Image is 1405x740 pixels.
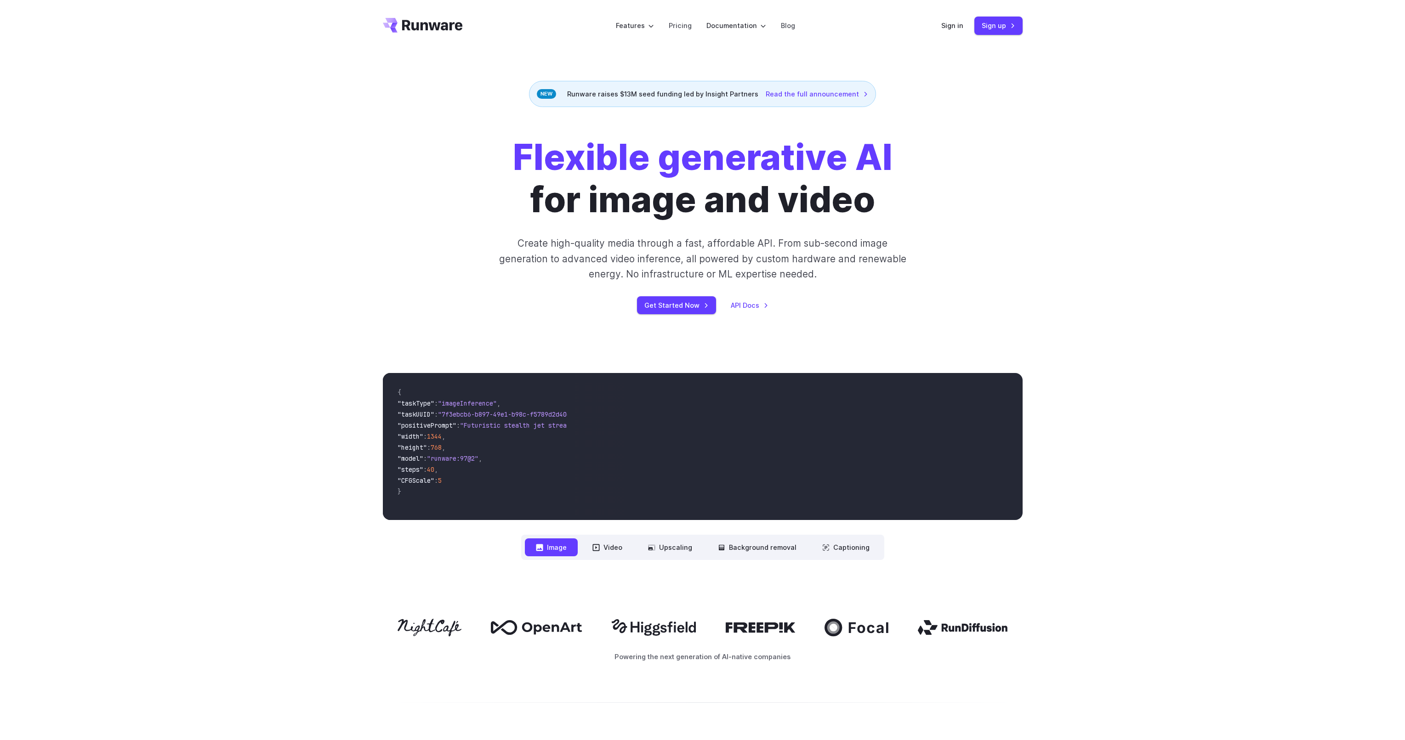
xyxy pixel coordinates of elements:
div: Runware raises $13M seed funding led by Insight Partners [529,81,876,107]
p: Create high-quality media through a fast, affordable API. From sub-second image generation to adv... [498,236,907,282]
a: Blog [781,20,795,31]
a: Read the full announcement [766,89,868,99]
a: Get Started Now [637,296,716,314]
span: "positivePrompt" [398,421,456,429]
span: , [434,465,438,474]
a: Go to / [383,18,463,33]
p: Powering the next generation of AI-native companies [383,651,1023,662]
span: "CFGScale" [398,476,434,485]
span: : [423,454,427,463]
span: , [497,399,501,407]
span: "height" [398,443,427,452]
span: 1344 [427,432,442,441]
label: Features [616,20,654,31]
span: "model" [398,454,423,463]
span: "taskUUID" [398,410,434,418]
a: Sign up [974,17,1023,34]
button: Video [581,538,633,556]
label: Documentation [706,20,766,31]
span: "Futuristic stealth jet streaking through a neon-lit cityscape with glowing purple exhaust" [460,421,795,429]
button: Upscaling [637,538,703,556]
button: Image [525,538,578,556]
span: "taskType" [398,399,434,407]
span: : [423,465,427,474]
a: Pricing [669,20,692,31]
span: "steps" [398,465,423,474]
span: : [434,399,438,407]
strong: Flexible generative AI [513,136,893,179]
span: : [456,421,460,429]
button: Captioning [811,538,881,556]
span: "width" [398,432,423,441]
span: , [478,454,482,463]
h1: for image and video [513,136,893,221]
span: "runware:97@2" [427,454,478,463]
span: "imageInference" [438,399,497,407]
span: 40 [427,465,434,474]
span: : [427,443,431,452]
button: Background removal [707,538,808,556]
span: , [442,432,445,441]
span: } [398,487,401,496]
span: : [434,476,438,485]
span: : [423,432,427,441]
a: Sign in [941,20,963,31]
span: : [434,410,438,418]
span: , [442,443,445,452]
span: 5 [438,476,442,485]
span: "7f3ebcb6-b897-49e1-b98c-f5789d2d40d7" [438,410,578,418]
span: { [398,388,401,396]
a: API Docs [731,300,768,311]
span: 768 [431,443,442,452]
